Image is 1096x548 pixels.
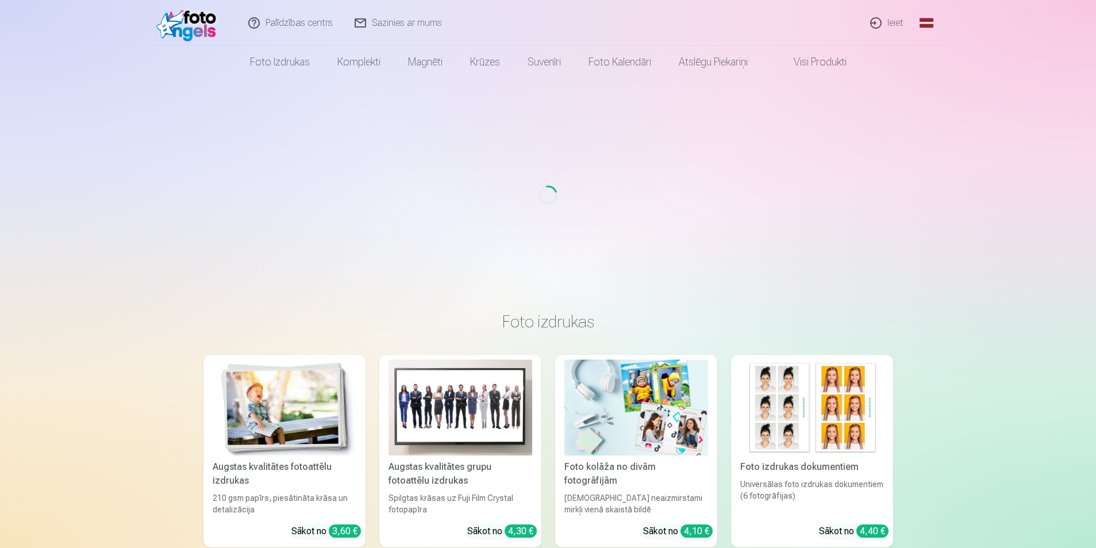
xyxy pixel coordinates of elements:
[394,46,456,78] a: Magnēti
[389,360,532,456] img: Augstas kvalitātes grupu fotoattēlu izdrukas
[156,5,222,41] img: /fa1
[740,360,884,456] img: Foto izdrukas dokumentiem
[208,492,361,515] div: 210 gsm papīrs, piesātināta krāsa un detalizācija
[213,311,884,332] h3: Foto izdrukas
[736,460,889,474] div: Foto izdrukas dokumentiem
[736,478,889,515] div: Universālas foto izdrukas dokumentiem (6 fotogrāfijas)
[236,46,324,78] a: Foto izdrukas
[560,492,713,515] div: [DEMOGRAPHIC_DATA] neaizmirstami mirkļi vienā skaistā bildē
[329,524,361,538] div: 3,60 €
[467,524,537,538] div: Sākot no
[731,355,893,547] a: Foto izdrukas dokumentiemFoto izdrukas dokumentiemUniversālas foto izdrukas dokumentiem (6 fotogr...
[643,524,713,538] div: Sākot no
[324,46,394,78] a: Komplekti
[384,460,537,488] div: Augstas kvalitātes grupu fotoattēlu izdrukas
[379,355,541,547] a: Augstas kvalitātes grupu fotoattēlu izdrukasAugstas kvalitātes grupu fotoattēlu izdrukasSpilgtas ...
[575,46,665,78] a: Foto kalendāri
[762,46,860,78] a: Visi produkti
[564,360,708,456] img: Foto kolāža no divām fotogrāfijām
[555,355,717,547] a: Foto kolāža no divām fotogrāfijāmFoto kolāža no divām fotogrāfijām[DEMOGRAPHIC_DATA] neaizmirstam...
[203,355,366,547] a: Augstas kvalitātes fotoattēlu izdrukasAugstas kvalitātes fotoattēlu izdrukas210 gsm papīrs, piesā...
[514,46,575,78] a: Suvenīri
[819,524,889,538] div: Sākot no
[505,524,537,538] div: 4,30 €
[456,46,514,78] a: Krūzes
[291,524,361,538] div: Sākot no
[665,46,762,78] a: Atslēgu piekariņi
[680,524,713,538] div: 4,10 €
[213,360,356,456] img: Augstas kvalitātes fotoattēlu izdrukas
[208,460,361,488] div: Augstas kvalitātes fotoattēlu izdrukas
[560,460,713,488] div: Foto kolāža no divām fotogrāfijām
[856,524,889,538] div: 4,40 €
[384,492,537,515] div: Spilgtas krāsas uz Fuji Film Crystal fotopapīra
